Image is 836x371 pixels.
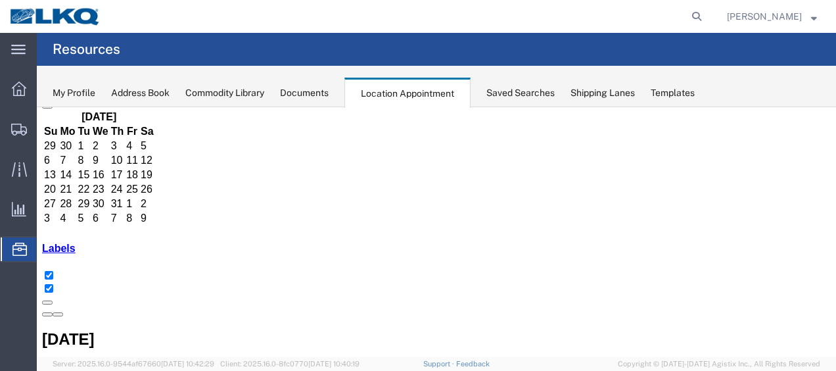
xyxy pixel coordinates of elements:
[618,359,820,370] span: Copyright © [DATE]-[DATE] Agistix Inc., All Rights Reserved
[651,86,695,100] div: Templates
[111,86,170,100] div: Address Book
[486,86,555,100] div: Saved Searches
[344,78,471,108] div: Location Appointment
[726,9,818,24] button: [PERSON_NAME]
[308,360,360,368] span: [DATE] 10:40:19
[53,360,214,368] span: Server: 2025.16.0-9544af67660
[423,360,456,368] a: Support
[37,107,836,357] iframe: FS Legacy Container
[53,33,120,66] h4: Resources
[280,86,329,100] div: Documents
[185,86,264,100] div: Commodity Library
[220,360,360,368] span: Client: 2025.16.0-8fc0770
[456,360,490,368] a: Feedback
[161,360,214,368] span: [DATE] 10:42:29
[53,86,95,100] div: My Profile
[9,7,101,26] img: logo
[727,9,802,24] span: Robert Benette
[570,86,635,100] div: Shipping Lanes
